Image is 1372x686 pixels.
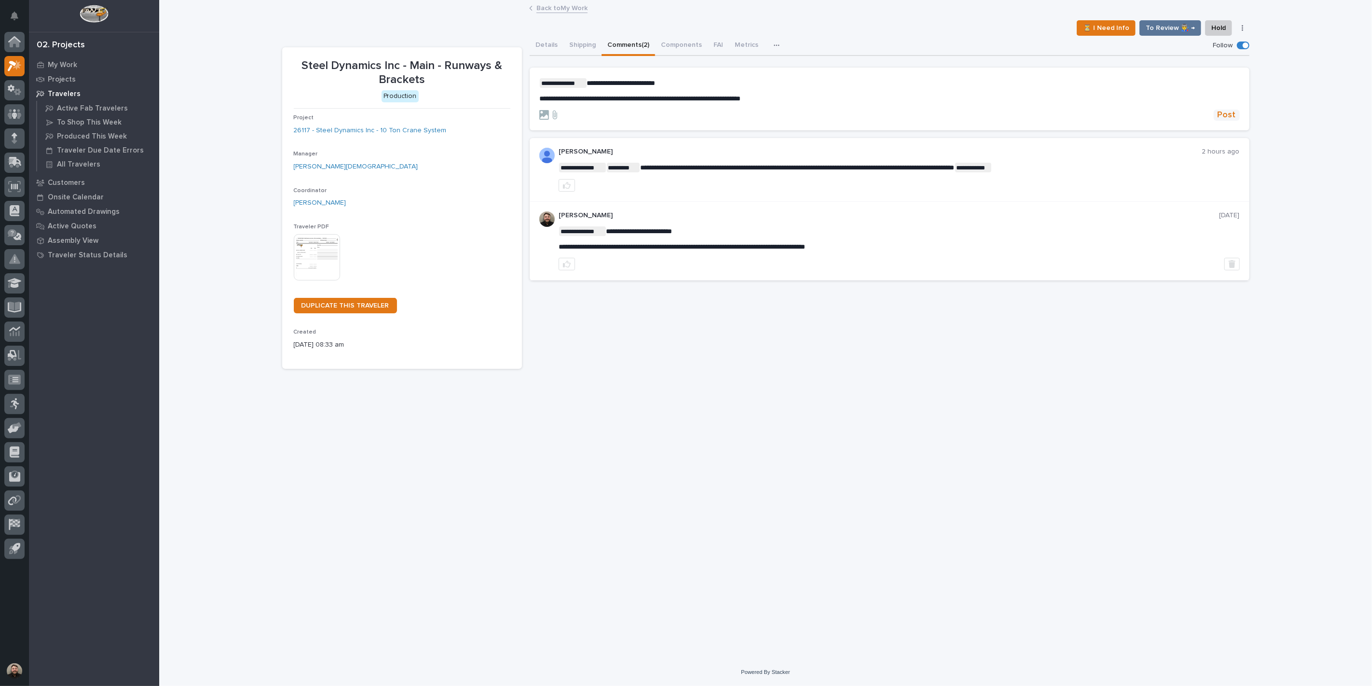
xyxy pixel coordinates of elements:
[57,132,127,141] p: Produced This Week
[48,193,104,202] p: Onsite Calendar
[1083,22,1129,34] span: ⏳ I Need Info
[48,75,76,84] p: Projects
[294,340,510,350] p: [DATE] 08:33 am
[294,162,418,172] a: [PERSON_NAME][DEMOGRAPHIC_DATA]
[48,208,120,216] p: Automated Drawings
[48,61,77,70] p: My Work
[57,146,144,155] p: Traveler Due Date Errors
[29,86,159,101] a: Travelers
[294,329,316,335] span: Created
[559,258,575,270] button: like this post
[37,40,85,51] div: 02. Projects
[37,129,159,143] a: Produced This Week
[708,36,729,56] button: FAI
[530,36,563,56] button: Details
[741,669,790,675] a: Powered By Stacker
[294,151,318,157] span: Manager
[48,237,98,245] p: Assembly View
[602,36,655,56] button: Comments (2)
[29,219,159,233] a: Active Quotes
[559,211,1220,220] p: [PERSON_NAME]
[539,148,555,163] img: AOh14GjpcA6ydKGAvwfezp8OhN30Q3_1BHk5lQOeczEvCIoEuGETHm2tT-JUDAHyqffuBe4ae2BInEDZwLlH3tcCd_oYlV_i4...
[4,661,25,681] button: users-avatar
[294,188,327,194] span: Coordinator
[1214,110,1240,121] button: Post
[1213,42,1233,50] p: Follow
[1224,258,1240,270] button: Delete post
[48,222,96,231] p: Active Quotes
[563,36,602,56] button: Shipping
[1205,20,1232,36] button: Hold
[729,36,764,56] button: Metrics
[4,6,25,26] button: Notifications
[12,12,25,27] div: Notifications
[29,248,159,262] a: Traveler Status Details
[48,90,81,98] p: Travelers
[1077,20,1136,36] button: ⏳ I Need Info
[294,115,314,121] span: Project
[80,5,108,23] img: Workspace Logo
[1139,20,1201,36] button: To Review 👨‍🏭 →
[294,59,510,87] p: Steel Dynamics Inc - Main - Runways & Brackets
[655,36,708,56] button: Components
[29,190,159,204] a: Onsite Calendar
[37,143,159,157] a: Traveler Due Date Errors
[57,160,100,169] p: All Travelers
[37,101,159,115] a: Active Fab Travelers
[294,298,397,313] a: DUPLICATE THIS TRAVELER
[29,233,159,248] a: Assembly View
[57,118,122,127] p: To Shop This Week
[539,211,555,227] img: ACg8ocLB2sBq07NhafZLDpfZztpbDqa4HYtD3rBf5LhdHf4k=s96-c
[1218,110,1236,121] span: Post
[1202,148,1240,156] p: 2 hours ago
[536,2,588,13] a: Back toMy Work
[294,126,447,136] a: 26117 - Steel Dynamics Inc - 10 Ton Crane System
[294,198,346,208] a: [PERSON_NAME]
[559,148,1202,156] p: [PERSON_NAME]
[37,115,159,129] a: To Shop This Week
[1146,22,1195,34] span: To Review 👨‍🏭 →
[48,179,85,187] p: Customers
[1211,22,1226,34] span: Hold
[29,57,159,72] a: My Work
[29,204,159,219] a: Automated Drawings
[294,224,329,230] span: Traveler PDF
[48,251,127,260] p: Traveler Status Details
[302,302,389,309] span: DUPLICATE THIS TRAVELER
[559,179,575,192] button: like this post
[382,90,419,102] div: Production
[57,104,128,113] p: Active Fab Travelers
[1220,211,1240,220] p: [DATE]
[37,157,159,171] a: All Travelers
[29,175,159,190] a: Customers
[29,72,159,86] a: Projects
